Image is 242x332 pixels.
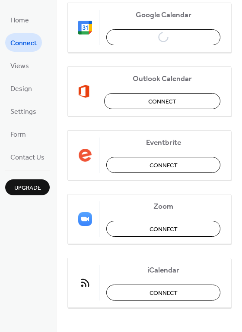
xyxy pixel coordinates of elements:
[78,21,92,34] img: google
[5,56,34,75] a: Views
[10,128,26,141] span: Form
[78,212,92,226] img: zoom
[5,79,37,97] a: Design
[104,93,220,109] button: Connect
[5,102,41,120] a: Settings
[106,157,220,173] button: Connect
[78,276,92,290] img: ical
[106,266,220,275] span: iCalendar
[5,33,42,52] a: Connect
[10,14,29,27] span: Home
[5,147,50,166] a: Contact Us
[78,148,92,162] img: eventbrite
[106,285,220,301] button: Connect
[78,85,90,98] img: outlook
[106,10,220,19] span: Google Calendar
[148,97,176,106] span: Connect
[5,125,31,143] a: Form
[150,161,178,170] span: Connect
[106,138,220,147] span: Eventbrite
[150,288,178,298] span: Connect
[10,151,45,164] span: Contact Us
[5,10,34,29] a: Home
[14,184,41,193] span: Upgrade
[150,225,178,234] span: Connect
[10,105,36,119] span: Settings
[10,60,29,73] span: Views
[104,74,220,83] span: Outlook Calendar
[5,179,50,195] button: Upgrade
[10,82,32,96] span: Design
[10,37,37,50] span: Connect
[106,202,220,211] span: Zoom
[106,221,220,237] button: Connect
